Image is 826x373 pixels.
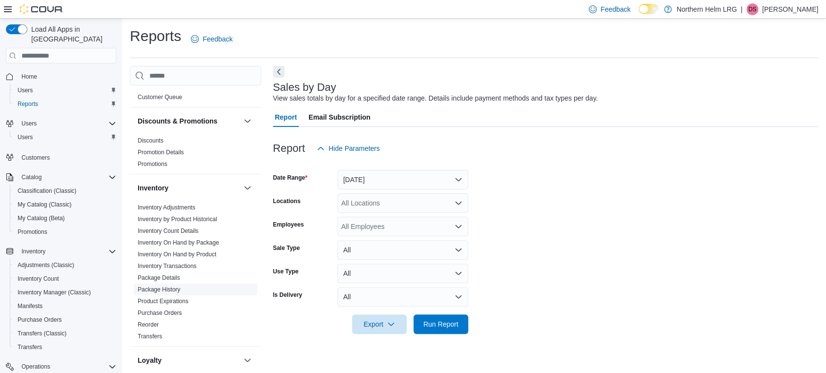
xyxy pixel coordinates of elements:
[600,4,630,14] span: Feedback
[273,174,308,182] label: Date Range
[273,197,301,205] label: Locations
[138,355,240,365] button: Loyalty
[18,201,72,208] span: My Catalog (Classic)
[273,66,285,78] button: Next
[18,151,116,163] span: Customers
[138,183,168,193] h3: Inventory
[138,355,162,365] h3: Loyalty
[10,198,120,211] button: My Catalog (Classic)
[138,321,159,328] a: Reorder
[10,83,120,97] button: Users
[14,273,116,285] span: Inventory Count
[14,300,116,312] span: Manifests
[18,214,65,222] span: My Catalog (Beta)
[138,251,216,258] a: Inventory On Hand by Product
[273,291,302,299] label: Is Delivery
[138,286,180,293] a: Package History
[138,263,197,269] a: Inventory Transactions
[762,3,818,15] p: [PERSON_NAME]
[273,244,300,252] label: Sale Type
[337,264,468,283] button: All
[138,161,167,167] a: Promotions
[138,298,188,305] a: Product Expirations
[273,221,304,228] label: Employees
[454,199,462,207] button: Open list of options
[18,275,59,283] span: Inventory Count
[677,3,737,15] p: Northern Helm LRG
[14,98,42,110] a: Reports
[423,319,458,329] span: Run Report
[273,268,298,275] label: Use Type
[138,310,182,316] a: Purchase Orders
[14,287,95,298] a: Inventory Manager (Classic)
[18,152,54,164] a: Customers
[18,71,41,83] a: Home
[138,148,184,156] span: Promotion Details
[21,73,37,81] span: Home
[454,223,462,230] button: Open list of options
[2,150,120,164] button: Customers
[14,287,116,298] span: Inventory Manager (Classic)
[18,118,41,129] button: Users
[313,139,384,158] button: Hide Parameters
[273,93,598,104] div: View sales totals by day for a specified date range. Details include payment methods and tax type...
[10,313,120,327] button: Purchase Orders
[14,341,116,353] span: Transfers
[138,94,182,101] a: Customer Queue
[14,314,66,326] a: Purchase Orders
[130,26,181,46] h1: Reports
[20,4,63,14] img: Cova
[639,4,659,14] input: Dark Mode
[138,137,164,144] a: Discounts
[337,240,468,260] button: All
[746,3,758,15] div: Dylan Savoie
[138,137,164,145] span: Discounts
[14,273,63,285] a: Inventory Count
[138,297,188,305] span: Product Expirations
[130,202,261,346] div: Inventory
[138,321,159,329] span: Reorder
[21,248,45,255] span: Inventory
[187,29,236,49] a: Feedback
[138,239,219,246] a: Inventory On Hand by Package
[14,131,37,143] a: Users
[138,204,195,211] a: Inventory Adjustments
[273,82,336,93] h3: Sales by Day
[18,343,42,351] span: Transfers
[14,131,116,143] span: Users
[14,259,116,271] span: Adjustments (Classic)
[748,3,757,15] span: DS
[14,185,81,197] a: Classification (Classic)
[138,216,217,223] a: Inventory by Product Historical
[14,259,78,271] a: Adjustments (Classic)
[337,170,468,189] button: [DATE]
[138,183,240,193] button: Inventory
[329,144,380,153] span: Hide Parameters
[138,149,184,156] a: Promotion Details
[130,91,261,107] div: Customer
[18,70,116,83] span: Home
[18,289,91,296] span: Inventory Manager (Classic)
[14,185,116,197] span: Classification (Classic)
[14,226,51,238] a: Promotions
[138,286,180,293] span: Package History
[138,333,162,340] a: Transfers
[242,354,253,366] button: Loyalty
[138,274,180,282] span: Package Details
[21,173,41,181] span: Catalog
[18,100,38,108] span: Reports
[10,225,120,239] button: Promotions
[138,227,199,235] span: Inventory Count Details
[138,274,180,281] a: Package Details
[14,341,46,353] a: Transfers
[138,239,219,247] span: Inventory On Hand by Package
[14,84,37,96] a: Users
[10,286,120,299] button: Inventory Manager (Classic)
[14,328,70,339] a: Transfers (Classic)
[352,314,407,334] button: Export
[138,215,217,223] span: Inventory by Product Historical
[10,327,120,340] button: Transfers (Classic)
[242,115,253,127] button: Discounts & Promotions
